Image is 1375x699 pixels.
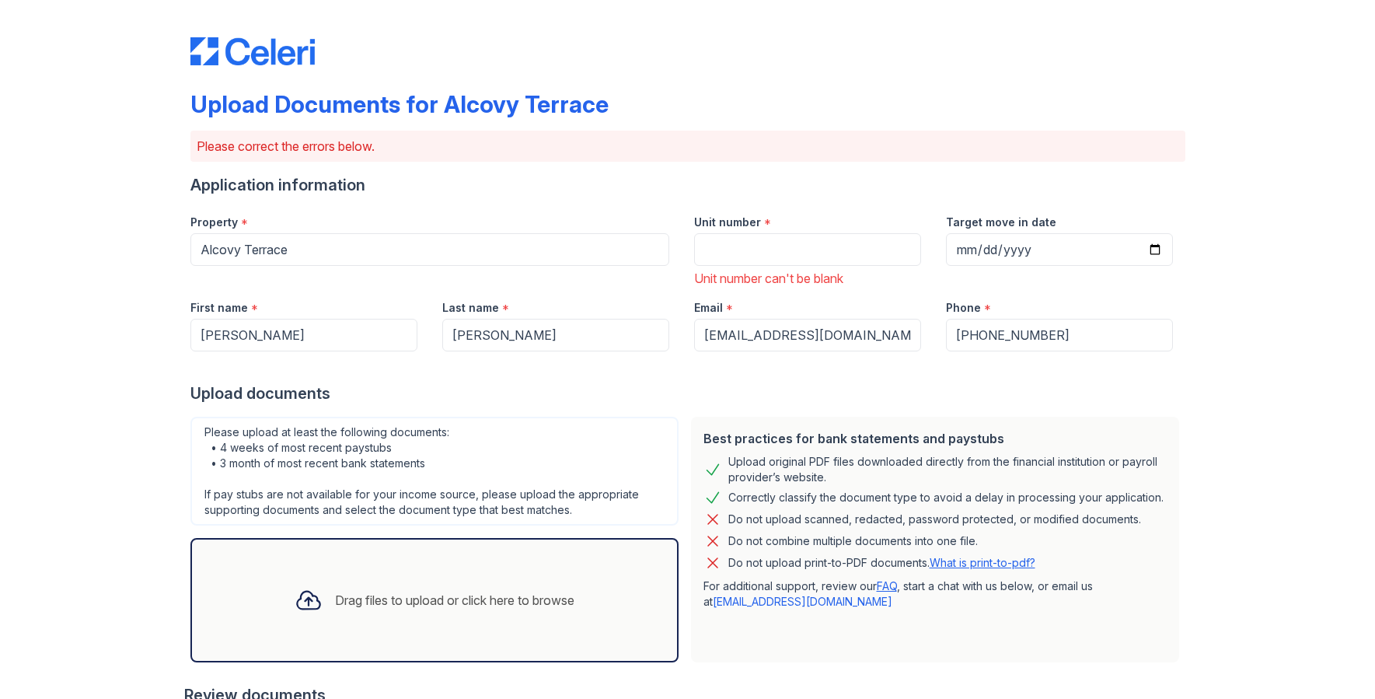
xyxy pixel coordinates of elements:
label: Target move in date [946,215,1056,230]
div: Do not combine multiple documents into one file. [728,532,978,550]
label: Unit number [694,215,761,230]
div: Upload original PDF files downloaded directly from the financial institution or payroll provider’... [728,454,1167,485]
div: Upload Documents for Alcovy Terrace [190,90,609,118]
img: CE_Logo_Blue-a8612792a0a2168367f1c8372b55b34899dd931a85d93a1a3d3e32e68fde9ad4.png [190,37,315,65]
label: Email [694,300,723,316]
div: Do not upload scanned, redacted, password protected, or modified documents. [728,510,1141,529]
a: What is print-to-pdf? [930,556,1035,569]
p: For additional support, review our , start a chat with us below, or email us at [703,578,1167,610]
label: Property [190,215,238,230]
div: Best practices for bank statements and paystubs [703,429,1167,448]
label: Phone [946,300,981,316]
div: Unit number can't be blank [694,269,921,288]
label: First name [190,300,248,316]
div: Drag files to upload or click here to browse [335,591,574,610]
div: Correctly classify the document type to avoid a delay in processing your application. [728,488,1164,507]
p: Please correct the errors below. [197,137,1179,156]
p: Do not upload print-to-PDF documents. [728,555,1035,571]
a: [EMAIL_ADDRESS][DOMAIN_NAME] [713,595,892,608]
div: Upload documents [190,383,1185,404]
div: Please upload at least the following documents: • 4 weeks of most recent paystubs • 3 month of mo... [190,417,679,526]
div: Application information [190,174,1185,196]
a: FAQ [877,579,897,592]
label: Last name [442,300,499,316]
